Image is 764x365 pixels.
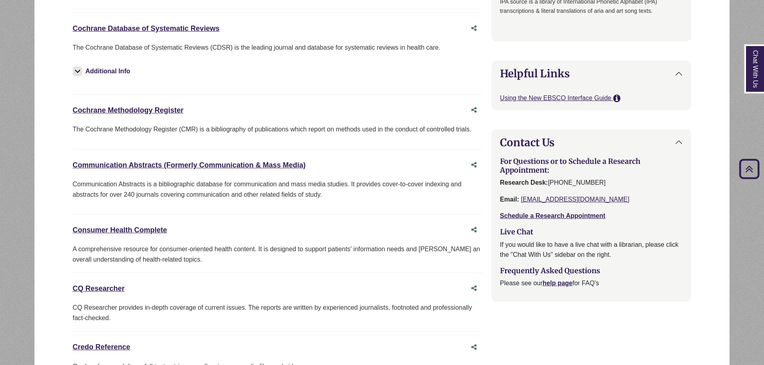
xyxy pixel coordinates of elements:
[73,343,130,351] a: Credo Reference
[466,281,482,296] button: Share this database
[500,95,613,101] a: Using the New EBSCO Interface Guide
[500,196,519,203] strong: Email:
[73,161,306,169] a: Communication Abstracts (Formerly Communication & Mass Media)
[492,61,691,86] button: Helpful Links
[500,266,683,275] h3: Frequently Asked Questions
[73,66,133,77] button: Additional Info
[466,340,482,355] button: Share this database
[73,244,482,264] div: A comprehensive resource for consumer-oriented health content. It is designed to support patients...
[73,284,125,292] a: CQ Researcher
[466,103,482,118] button: Share this database
[500,177,683,188] p: [PHONE_NUMBER]
[466,222,482,238] button: Share this database
[521,196,629,203] a: [EMAIL_ADDRESS][DOMAIN_NAME]
[500,240,683,260] p: If you would like to have a live chat with a librarian, please click the "Chat With Us" sidebar o...
[736,163,762,174] a: Back to Top
[466,21,482,36] button: Share this database
[73,24,220,32] a: Cochrane Database of Systematic Reviews
[492,130,691,155] button: Contact Us
[73,226,167,234] a: Consumer Health Complete
[500,228,683,236] h3: Live Chat
[73,124,482,135] p: The Cochrane Methodology Register (CMR) is a bibliography of publications which report on methods...
[500,157,683,174] h3: For Questions or to Schedule a Research Appointment:
[73,302,482,323] div: CQ Researcher provides in-depth coverage of current issues. The reports are written by experience...
[73,42,482,53] p: The Cochrane Database of Systematic Reviews (CDSR) is the leading journal and database for system...
[73,179,482,200] p: Communication Abstracts is a bibliographic database for communication and mass media studies. It ...
[500,212,605,219] a: Schedule a Research Appointment
[500,278,683,288] p: Please see our for FAQ's
[466,157,482,173] button: Share this database
[543,280,573,286] a: help page
[73,106,184,114] a: Cochrane Methodology Register
[500,179,548,186] strong: Research Desk:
